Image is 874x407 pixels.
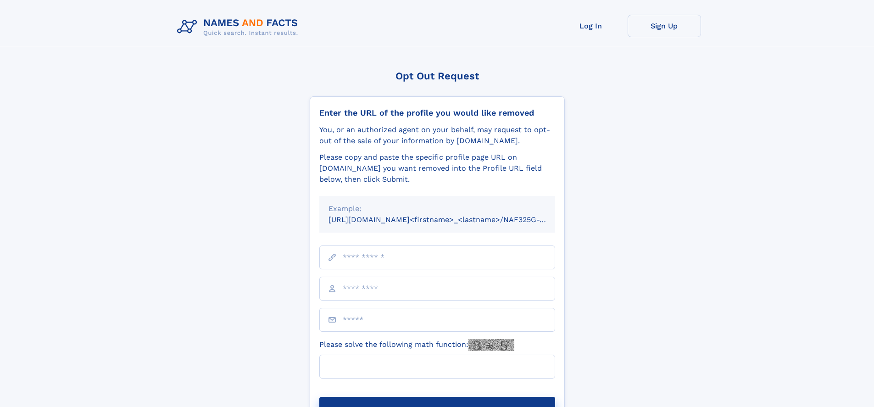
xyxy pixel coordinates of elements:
[319,124,555,146] div: You, or an authorized agent on your behalf, may request to opt-out of the sale of your informatio...
[319,108,555,118] div: Enter the URL of the profile you would like removed
[328,215,573,224] small: [URL][DOMAIN_NAME]<firstname>_<lastname>/NAF325G-xxxxxxxx
[319,339,514,351] label: Please solve the following math function:
[319,152,555,185] div: Please copy and paste the specific profile page URL on [DOMAIN_NAME] you want removed into the Pr...
[554,15,628,37] a: Log In
[328,203,546,214] div: Example:
[628,15,701,37] a: Sign Up
[173,15,306,39] img: Logo Names and Facts
[310,70,565,82] div: Opt Out Request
